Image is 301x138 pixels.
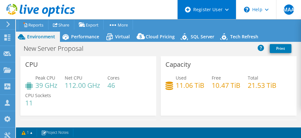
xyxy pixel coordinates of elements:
[146,34,175,40] span: Cloud Pricing
[212,82,240,89] h4: 10.47 TiB
[244,7,250,12] svg: \n
[25,99,51,106] h4: 11
[212,75,221,81] span: Free
[176,82,204,89] h4: 11.06 TiB
[35,75,55,81] span: Peak CPU
[65,75,82,81] span: Net CPU
[270,44,291,53] a: Print
[48,20,74,30] a: Share
[21,45,93,52] h1: New Server Proposal
[71,34,99,40] span: Performance
[284,4,294,15] span: MAA
[107,75,120,81] span: Cores
[248,82,276,89] h4: 21.53 TiB
[17,129,37,137] a: 1
[248,75,258,81] span: Total
[103,20,133,30] a: More
[165,61,191,68] h3: Capacity
[115,34,130,40] span: Virtual
[25,61,38,68] h3: CPU
[191,34,214,40] span: SQL Server
[35,82,57,89] h4: 39 GHz
[176,75,187,81] span: Used
[37,129,73,137] a: Project Notes
[230,34,258,40] span: Tech Refresh
[74,20,104,30] a: Export
[27,34,55,40] span: Environment
[18,20,48,30] a: Reports
[107,82,120,89] h4: 46
[65,82,100,89] h4: 112.00 GHz
[25,92,51,98] span: CPU Sockets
